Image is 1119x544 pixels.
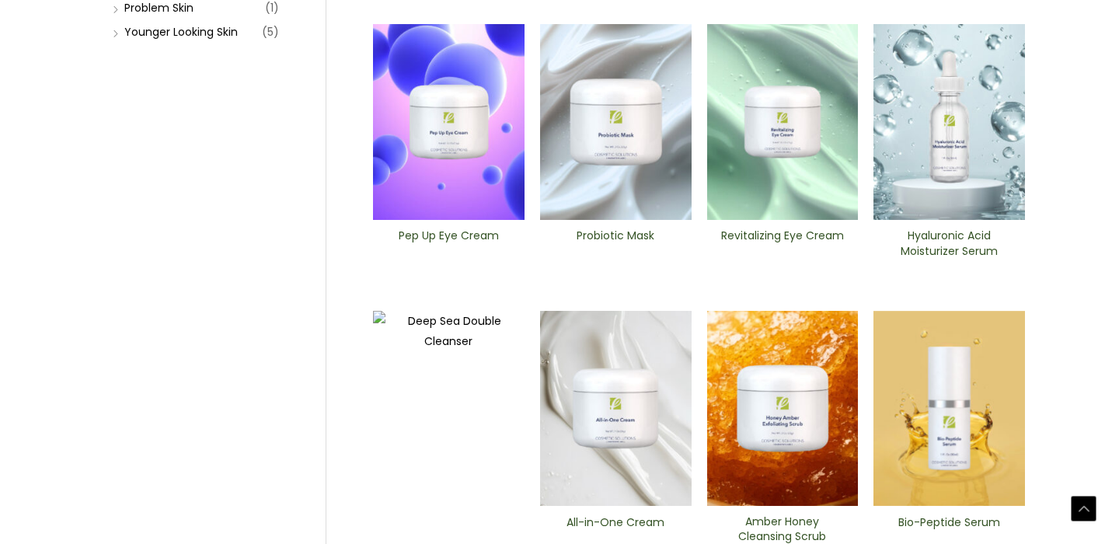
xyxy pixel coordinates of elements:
h2: Amber Honey Cleansing Scrub [720,514,845,544]
img: Revitalizing ​Eye Cream [707,24,859,220]
a: Pep Up Eye Cream [386,228,511,263]
h2: Pep Up Eye Cream [386,228,511,258]
h2: Probiotic Mask [553,228,678,258]
a: Hyaluronic Acid Moisturizer Serum [887,228,1012,263]
a: Revitalizing ​Eye Cream [720,228,845,263]
h2: Revitalizing ​Eye Cream [720,228,845,258]
img: Bio-Peptide ​Serum [873,311,1025,507]
img: All In One Cream [540,311,692,507]
img: Hyaluronic moisturizer Serum [873,24,1025,220]
a: Younger Looking Skin [124,24,238,40]
img: Amber Honey Cleansing Scrub [707,311,859,506]
img: Probiotic Mask [540,24,692,220]
span: (5) [262,21,279,43]
a: Probiotic Mask [553,228,678,263]
img: Pep Up Eye Cream [373,24,525,220]
h2: Hyaluronic Acid Moisturizer Serum [887,228,1012,258]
